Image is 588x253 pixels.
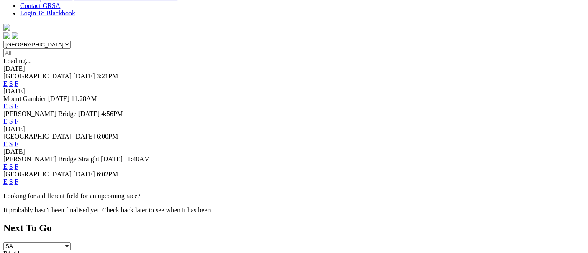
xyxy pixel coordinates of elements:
[20,10,75,17] a: Login To Blackbook
[97,72,118,80] span: 3:21PM
[71,95,97,102] span: 11:28AM
[3,192,585,200] p: Looking for a different field for an upcoming race?
[15,140,18,147] a: F
[101,155,123,163] span: [DATE]
[48,95,70,102] span: [DATE]
[9,163,13,170] a: S
[3,49,77,57] input: Select date
[97,170,118,178] span: 6:02PM
[3,207,213,214] partial: It probably hasn't been finalised yet. Check back later to see when it has been.
[3,72,72,80] span: [GEOGRAPHIC_DATA]
[15,80,18,87] a: F
[73,133,95,140] span: [DATE]
[78,110,100,117] span: [DATE]
[3,163,8,170] a: E
[3,140,8,147] a: E
[3,24,10,31] img: logo-grsa-white.png
[3,133,72,140] span: [GEOGRAPHIC_DATA]
[124,155,150,163] span: 11:40AM
[3,148,585,155] div: [DATE]
[3,65,585,72] div: [DATE]
[9,140,13,147] a: S
[3,80,8,87] a: E
[3,178,8,185] a: E
[15,103,18,110] a: F
[73,170,95,178] span: [DATE]
[3,222,585,234] h2: Next To Go
[3,57,31,65] span: Loading...
[15,178,18,185] a: F
[15,118,18,125] a: F
[3,88,585,95] div: [DATE]
[20,2,60,9] a: Contact GRSA
[73,72,95,80] span: [DATE]
[3,110,77,117] span: [PERSON_NAME] Bridge
[9,118,13,125] a: S
[9,178,13,185] a: S
[3,125,585,133] div: [DATE]
[3,95,46,102] span: Mount Gambier
[9,103,13,110] a: S
[3,155,99,163] span: [PERSON_NAME] Bridge Straight
[101,110,123,117] span: 4:56PM
[97,133,118,140] span: 6:00PM
[3,103,8,110] a: E
[3,118,8,125] a: E
[9,80,13,87] a: S
[12,32,18,39] img: twitter.svg
[15,163,18,170] a: F
[3,170,72,178] span: [GEOGRAPHIC_DATA]
[3,32,10,39] img: facebook.svg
